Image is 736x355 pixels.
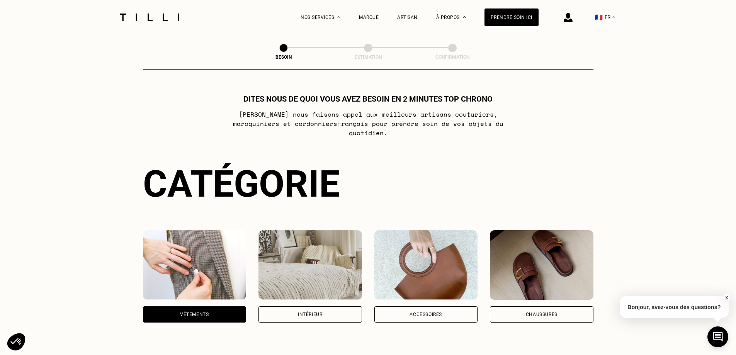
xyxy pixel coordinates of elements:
img: icône connexion [564,13,573,22]
div: Accessoires [410,312,442,317]
img: Menu déroulant [337,16,340,18]
img: menu déroulant [612,16,615,18]
span: 🇫🇷 [595,14,603,21]
h1: Dites nous de quoi vous avez besoin en 2 minutes top chrono [243,94,493,104]
img: Menu déroulant à propos [463,16,466,18]
a: Marque [359,15,379,20]
div: Catégorie [143,162,593,206]
div: Vêtements [180,312,209,317]
img: Vêtements [143,230,246,300]
div: Confirmation [414,54,491,60]
div: Estimation [330,54,407,60]
div: Besoin [245,54,322,60]
p: [PERSON_NAME] nous faisons appel aux meilleurs artisans couturiers , maroquiniers et cordonniers ... [215,110,521,138]
img: Accessoires [374,230,478,300]
img: Logo du service de couturière Tilli [117,14,182,21]
img: Chaussures [490,230,593,300]
div: Intérieur [298,312,322,317]
a: Artisan [397,15,418,20]
div: Chaussures [526,312,558,317]
p: Bonjour, avez-vous des questions? [620,296,729,318]
img: Intérieur [258,230,362,300]
a: Prendre soin ici [484,8,539,26]
button: X [722,294,730,302]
